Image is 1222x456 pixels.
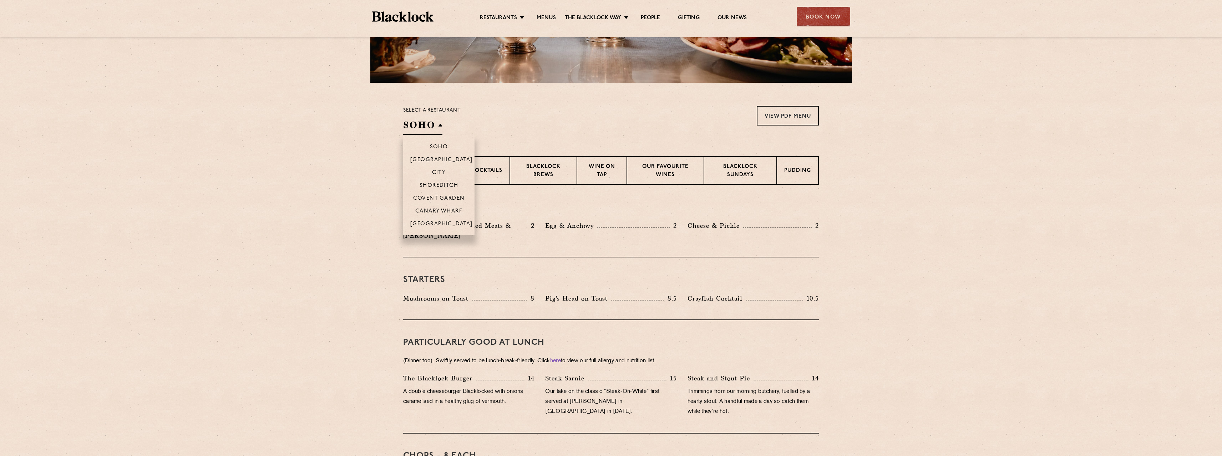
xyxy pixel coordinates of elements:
h3: PARTICULARLY GOOD AT LUNCH [403,338,819,347]
p: City [432,170,446,177]
p: Select a restaurant [403,106,461,115]
p: 2 [670,221,677,230]
p: Wine on Tap [584,163,619,180]
p: A double cheeseburger Blacklocked with onions caramelised in a healthy glug of vermouth. [403,387,534,407]
a: Menus [537,15,556,22]
p: Our favourite wines [634,163,696,180]
p: Pudding [784,167,811,176]
a: The Blacklock Way [565,15,621,22]
p: Trimmings from our morning butchery, fuelled by a hearty stout. A handful made a day so catch the... [688,387,819,417]
p: [GEOGRAPHIC_DATA] [410,221,473,228]
p: [GEOGRAPHIC_DATA] [410,157,473,164]
p: Mushrooms on Toast [403,293,472,303]
div: Book Now [797,7,850,26]
h2: SOHO [403,119,442,135]
p: The Blacklock Burger [403,373,476,383]
p: (Dinner too). Swiftly served to be lunch-break-friendly. Click to view our full allergy and nutri... [403,356,819,366]
p: 15 [666,374,677,383]
p: 8.5 [664,294,677,303]
p: 14 [524,374,535,383]
a: Restaurants [480,15,517,22]
p: Shoreditch [420,183,458,190]
h3: Starters [403,275,819,285]
p: Steak Sarnie [545,373,588,383]
h3: Pre Chop Bites [403,203,819,212]
p: 8 [527,294,534,303]
p: 14 [808,374,819,383]
p: Our take on the classic “Steak-On-White” first served at [PERSON_NAME] in [GEOGRAPHIC_DATA] in [D... [545,387,676,417]
p: Cocktails [471,167,502,176]
p: Egg & Anchovy [545,221,597,231]
p: Canary Wharf [415,208,462,215]
p: Crayfish Cocktail [688,293,746,303]
p: 10.5 [803,294,819,303]
p: Cheese & Pickle [688,221,743,231]
p: Blacklock Sundays [711,163,769,180]
p: Pig's Head on Toast [545,293,611,303]
a: Our News [718,15,747,22]
p: 2 [527,221,534,230]
a: Gifting [678,15,699,22]
p: 2 [812,221,819,230]
p: Steak and Stout Pie [688,373,754,383]
a: here [550,358,561,364]
p: Covent Garden [413,195,465,203]
a: View PDF Menu [757,106,819,125]
img: BL_Textured_Logo-footer-cropped.svg [372,11,434,22]
p: Soho [430,144,448,151]
a: People [641,15,660,22]
p: Blacklock Brews [517,163,569,180]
